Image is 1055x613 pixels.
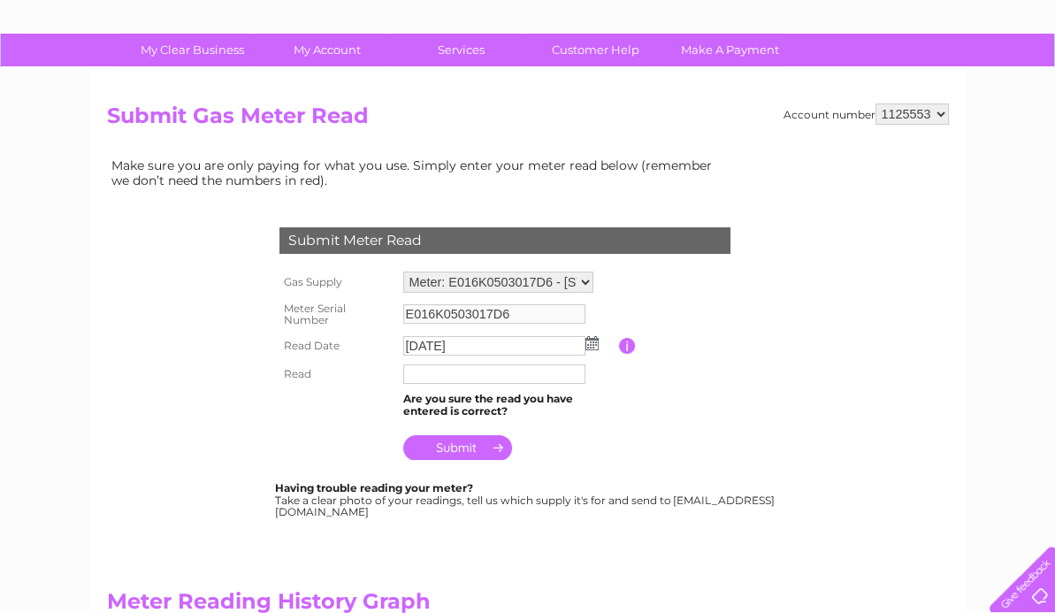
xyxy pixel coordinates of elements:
a: My Account [254,34,400,66]
div: Account number [784,103,949,125]
b: Having trouble reading your meter? [275,481,473,494]
a: Make A Payment [657,34,803,66]
input: Information [619,338,636,354]
a: Customer Help [523,34,669,66]
div: Submit Meter Read [279,227,730,254]
img: logo.png [37,46,127,100]
a: Contact [937,75,981,88]
a: 0333 014 3131 [722,9,844,31]
a: Services [388,34,534,66]
th: Meter Serial Number [275,297,399,333]
th: Read Date [275,332,399,360]
td: Make sure you are only paying for what you use. Simply enter your meter read below (remember we d... [107,154,726,191]
input: Submit [403,435,512,460]
a: Blog [901,75,927,88]
div: Clear Business is a trading name of Verastar Limited (registered in [GEOGRAPHIC_DATA] No. 3667643... [111,10,946,86]
a: Energy [788,75,827,88]
th: Read [275,360,399,388]
h2: Submit Gas Meter Read [107,103,949,137]
a: Telecoms [837,75,891,88]
img: ... [585,336,599,350]
a: My Clear Business [119,34,265,66]
td: Are you sure the read you have entered is correct? [399,388,619,422]
a: Water [744,75,777,88]
th: Gas Supply [275,267,399,297]
a: Log out [997,75,1038,88]
div: Take a clear photo of your readings, tell us which supply it's for and send to [EMAIL_ADDRESS][DO... [275,482,777,518]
